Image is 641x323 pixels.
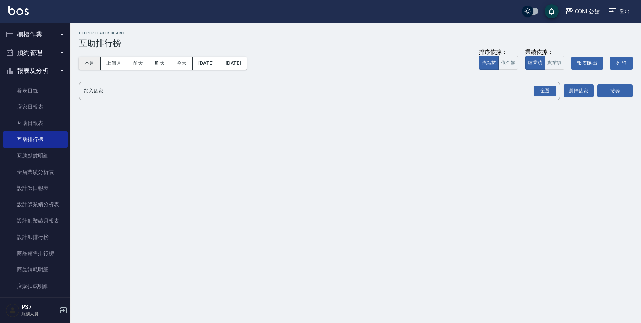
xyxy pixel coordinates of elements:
a: 設計師業績分析表 [3,196,68,213]
img: Logo [8,6,29,15]
button: 搜尋 [597,84,633,97]
button: 依金額 [498,56,518,70]
a: 設計師業績月報表 [3,213,68,229]
h2: Helper Leader Board [79,31,633,36]
a: 商品消耗明細 [3,261,68,278]
button: 列印 [610,57,633,70]
button: 前天 [127,57,149,70]
button: 上個月 [101,57,127,70]
a: 設計師日報表 [3,180,68,196]
button: 實業績 [545,56,564,70]
button: 今天 [171,57,193,70]
button: 昨天 [149,57,171,70]
button: save [545,4,559,18]
input: 店家名稱 [82,85,546,97]
h3: 互助排行榜 [79,38,633,48]
h5: PS7 [21,304,57,311]
a: 全店業績分析表 [3,164,68,180]
button: 櫃檯作業 [3,25,68,44]
button: Open [532,84,558,98]
a: 商品銷售排行榜 [3,245,68,261]
button: 選擇店家 [564,84,594,97]
button: 報表及分析 [3,62,68,80]
div: 業績依據： [525,49,564,56]
button: 登出 [605,5,633,18]
a: 互助日報表 [3,115,68,131]
div: 排序依據： [479,49,518,56]
div: ICONI 公館 [573,7,600,16]
button: ICONI 公館 [562,4,603,19]
a: 店販抽成明細 [3,278,68,294]
a: 互助點數明細 [3,148,68,164]
button: [DATE] [220,57,247,70]
button: [DATE] [193,57,220,70]
button: 虛業績 [525,56,545,70]
a: 顧客入金餘額表 [3,294,68,310]
a: 店家日報表 [3,99,68,115]
button: 依點數 [479,56,499,70]
button: 報表匯出 [571,57,603,70]
img: Person [6,303,20,317]
button: 預約管理 [3,44,68,62]
a: 報表目錄 [3,83,68,99]
div: 全選 [534,85,556,96]
a: 互助排行榜 [3,131,68,147]
a: 設計師排行榜 [3,229,68,245]
button: 本月 [79,57,101,70]
p: 服務人員 [21,311,57,317]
